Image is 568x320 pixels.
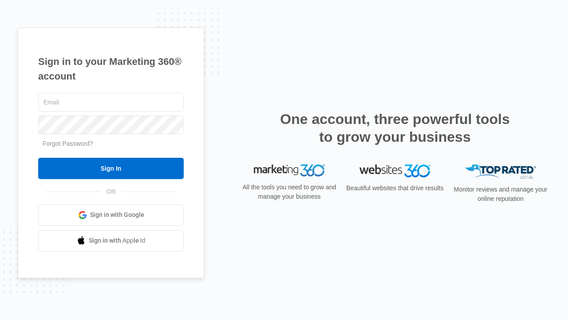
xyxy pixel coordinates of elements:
[465,164,536,179] img: Top Rated Local
[38,158,184,179] input: Sign In
[90,210,144,220] span: Sign in with Google
[43,140,93,147] a: Forgot Password?
[89,236,146,245] span: Sign in with Apple Id
[240,183,339,201] p: All the tools you need to grow and manage your business
[38,230,184,252] a: Sign in with Apple Id
[254,164,325,177] img: Marketing 360
[38,204,184,226] a: Sign in with Google
[277,110,513,146] h2: One account, three powerful tools to grow your business
[100,187,122,196] span: OR
[451,185,550,204] p: Monitor reviews and manage your online reputation
[38,54,184,84] h1: Sign in to your Marketing 360® account
[345,184,445,193] p: Beautiful websites that drive results
[38,93,184,112] input: Email
[359,164,430,177] img: Websites 360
